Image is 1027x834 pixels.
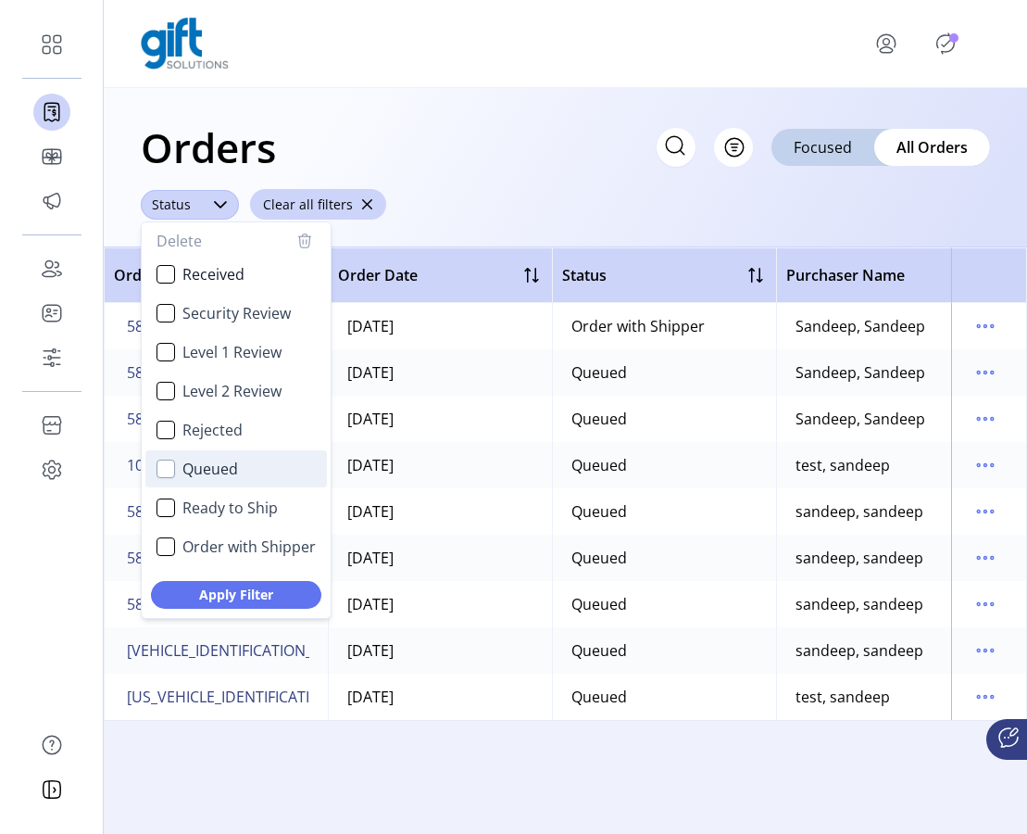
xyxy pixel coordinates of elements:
button: Apply Filter [151,581,321,609]
li: Level 1 Review [145,334,327,371]
td: [DATE] [328,535,552,581]
span: All Orders [896,136,968,158]
li: Received [145,256,327,293]
div: Queued [571,593,627,615]
div: sandeep, sandeep [795,547,923,569]
button: 589Z687FF1C027A0F [123,589,271,619]
button: 589Z68D0EC1BC23DA [123,311,282,341]
span: 589Z687FF1C027A0F [127,593,268,615]
li: Security Review [145,295,327,332]
div: Order with Shipper [571,315,705,337]
li: Rejected [145,411,327,449]
span: Clear all filters [263,195,353,214]
div: Sandeep, Sandeep [795,361,925,384]
td: [DATE] [328,442,552,488]
button: 589Z68D0EB9E359D7 [123,404,279,434]
span: Level 1 Review [182,341,282,363]
button: menu [849,21,931,66]
button: Publisher Panel [931,29,960,58]
span: 589Z68D0EB9E359D7 [127,408,275,430]
div: Focused [771,129,874,166]
div: Queued [571,361,627,384]
div: Queued [571,547,627,569]
td: [DATE] [328,488,552,535]
button: 589Z68A2F9BB4F148 [123,543,273,573]
div: All Orders [874,129,990,166]
li: Ready to Ship [145,489,327,526]
li: Level 2 Review [145,373,327,410]
li: Order with Shipper [145,528,327,565]
li: Shipped [145,567,327,604]
button: menu [971,682,1000,712]
button: Filter Button [714,128,753,167]
span: Order Number [114,264,219,286]
span: Order with Shipper [182,536,316,558]
td: [DATE] [328,627,552,674]
div: Sandeep, Sandeep [795,315,925,337]
span: Purchaser Name [786,264,905,286]
div: Status [141,190,202,220]
span: 10MJVY6254XA [127,454,229,476]
button: 589Z68A2FC8B4F10E [123,497,273,526]
div: sandeep, sandeep [795,593,923,615]
button: 589Z68D0EBE20425D [123,358,279,387]
span: Security Review [182,302,291,324]
span: 589Z68A2F9BB4F148 [127,547,269,569]
button: menu [971,497,1000,526]
ul: Option List [142,252,331,688]
button: Clear all filters [250,189,386,220]
span: Status [562,264,607,286]
div: sandeep, sandeep [795,639,923,662]
span: Delete [157,230,202,252]
span: [VEHICLE_IDENTIFICATION_NUMBER] [127,639,379,662]
button: menu [971,450,1000,480]
button: menu [971,589,1000,619]
span: Order Date [338,264,418,286]
span: [US_VEHICLE_IDENTIFICATION_NUMBER] [127,686,405,708]
span: Received [182,263,244,285]
div: Sandeep, Sandeep [795,408,925,430]
span: Focused [794,136,852,158]
span: Rejected [182,419,243,441]
li: Queued [145,450,327,487]
button: menu [971,404,1000,434]
span: Shipped [182,575,240,597]
span: Queued [182,458,238,480]
button: menu [971,311,1000,341]
td: [DATE] [328,581,552,627]
button: Delete [157,230,316,252]
div: Queued [571,686,627,708]
button: 10MJVY6254XA [123,450,232,480]
span: 589Z68D0EC1BC23DA [127,315,278,337]
button: menu [971,636,1000,665]
div: Queued [571,500,627,523]
td: [DATE] [328,674,552,720]
div: Queued [571,408,627,430]
button: [VEHICLE_IDENTIFICATION_NUMBER] [123,636,382,665]
img: logo [141,18,229,69]
td: [DATE] [328,396,552,442]
td: [DATE] [328,303,552,349]
span: 589Z68A2FC8B4F10E [127,500,269,523]
span: Level 2 Review [182,380,282,402]
div: sandeep, sandeep [795,500,923,523]
td: [DATE] [328,349,552,396]
div: Queued [571,454,627,476]
div: test, sandeep [795,686,890,708]
button: [US_VEHICLE_IDENTIFICATION_NUMBER] [123,682,408,712]
div: Queued [571,639,627,662]
button: menu [971,543,1000,573]
span: Ready to Ship [182,497,278,519]
h1: Orders [141,115,276,180]
div: test, sandeep [795,454,890,476]
span: Apply Filter [175,585,297,604]
span: 589Z68D0EBE20425D [127,361,275,384]
button: menu [971,358,1000,387]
